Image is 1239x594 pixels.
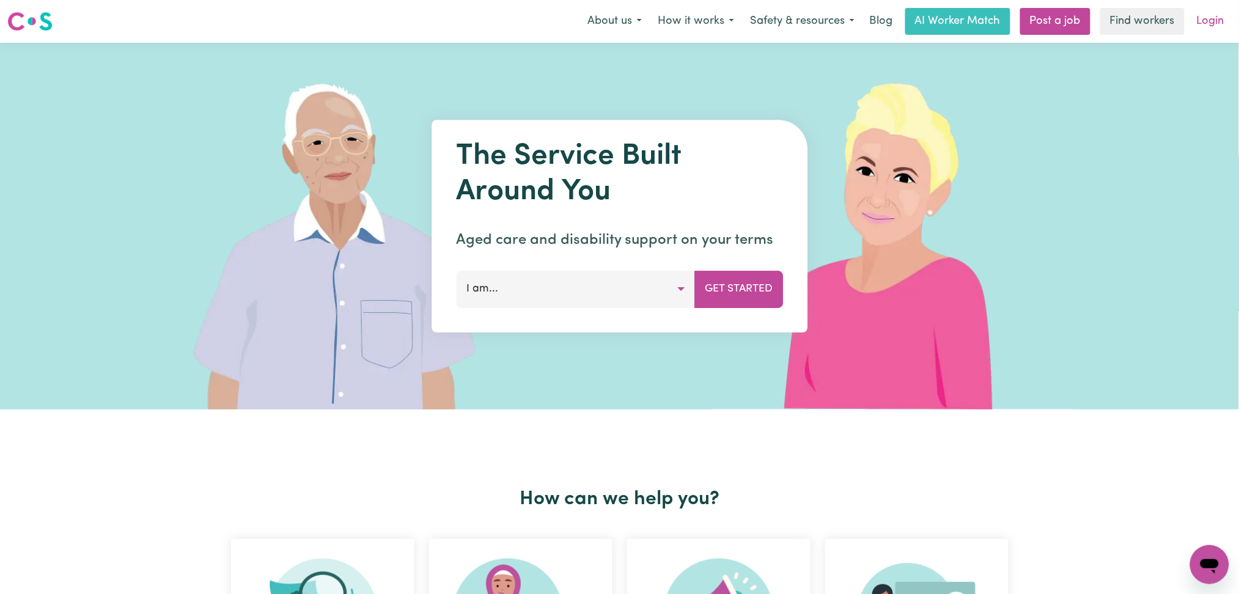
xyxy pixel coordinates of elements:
[456,229,783,251] p: Aged care and disability support on your terms
[1020,8,1090,35] a: Post a job
[905,8,1010,35] a: AI Worker Match
[224,488,1016,511] h2: How can we help you?
[456,139,783,210] h1: The Service Built Around You
[1189,8,1232,35] a: Login
[456,271,695,307] button: I am...
[694,271,783,307] button: Get Started
[650,9,742,34] button: How it works
[862,8,900,35] a: Blog
[7,10,53,32] img: Careseekers logo
[742,9,862,34] button: Safety & resources
[7,7,53,35] a: Careseekers logo
[1100,8,1185,35] a: Find workers
[1190,545,1229,584] iframe: Button to launch messaging window
[579,9,650,34] button: About us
